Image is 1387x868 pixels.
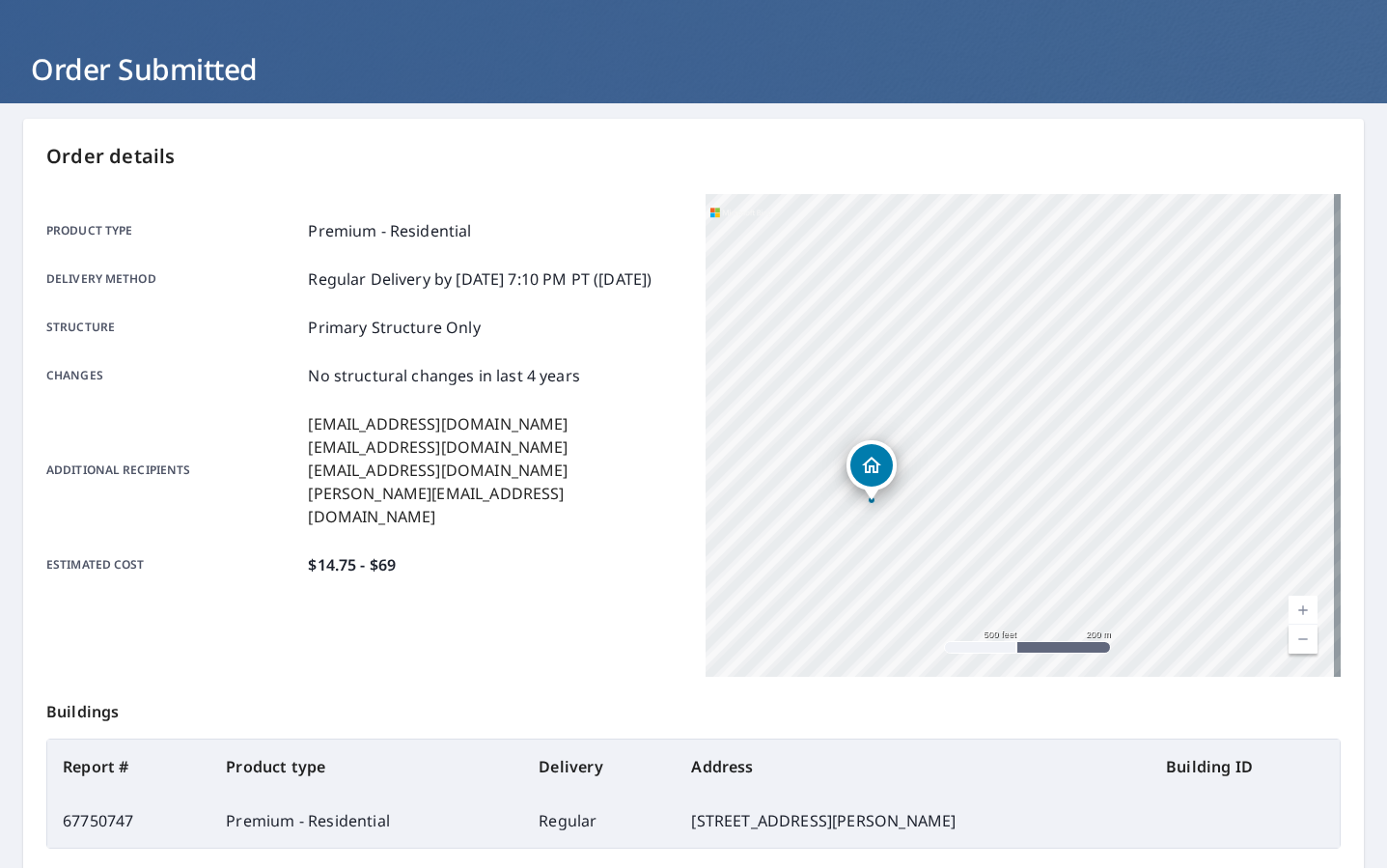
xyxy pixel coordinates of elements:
[210,794,523,848] td: Premium - Residential
[46,364,300,387] p: Changes
[1151,740,1340,794] th: Building ID
[308,412,681,435] p: [EMAIL_ADDRESS][DOMAIN_NAME]
[23,49,1364,89] h1: Order Submitted
[308,267,652,291] p: Regular Delivery by [DATE] 7:10 PM PT ([DATE])
[46,142,1341,171] p: Order details
[523,794,676,848] td: Regular
[308,459,681,482] p: [EMAIL_ADDRESS][DOMAIN_NAME]
[47,740,210,794] th: Report #
[523,740,676,794] th: Delivery
[46,553,300,576] p: Estimated cost
[308,364,580,387] p: No structural changes in last 4 years
[308,482,681,528] p: [PERSON_NAME][EMAIL_ADDRESS][DOMAIN_NAME]
[308,553,396,576] p: $14.75 - $69
[46,677,1341,739] p: Buildings
[210,740,523,794] th: Product type
[46,219,300,242] p: Product type
[1289,596,1318,625] a: Current Level 16, Zoom In
[1289,625,1318,654] a: Current Level 16, Zoom Out
[308,435,681,459] p: [EMAIL_ADDRESS][DOMAIN_NAME]
[46,267,300,291] p: Delivery method
[676,740,1151,794] th: Address
[676,794,1151,848] td: [STREET_ADDRESS][PERSON_NAME]
[46,316,300,339] p: Structure
[46,412,300,528] p: Additional recipients
[308,316,480,339] p: Primary Structure Only
[846,440,897,500] div: Dropped pin, building 1, Residential property, 8476 Morris Ln Orange, TX 77632
[47,794,210,848] td: 67750747
[308,219,471,242] p: Premium - Residential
